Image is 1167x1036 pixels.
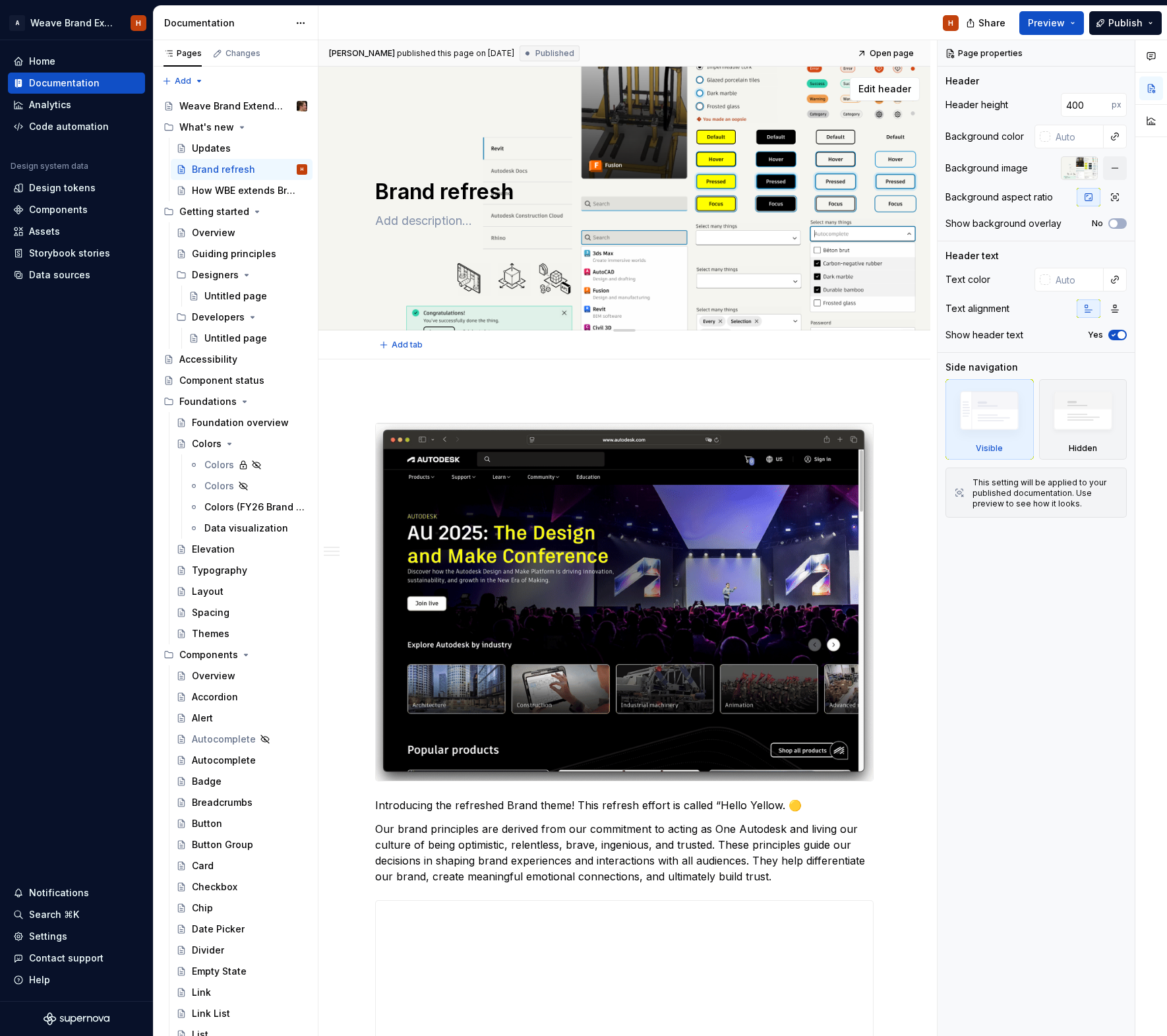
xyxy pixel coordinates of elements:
a: Autocomplete [171,750,313,771]
button: Notifications [8,882,145,903]
a: How WBE extends Brand [171,180,313,201]
div: Guiding principles [192,247,276,260]
div: Background aspect ratio [945,191,1053,204]
a: Colors [171,433,313,454]
button: Preview [1019,11,1084,35]
span: Preview [1028,16,1065,30]
img: Alexis Morin [297,101,307,111]
a: Empty State [171,961,313,982]
a: Untitled page [183,286,313,307]
span: Publish [1108,16,1143,30]
p: Introducing the refreshed Brand theme! This refresh effort is called “Hello Yellow. 🟡 [375,797,874,813]
div: Text color [945,273,990,286]
div: Side navigation [945,361,1018,374]
div: Brand refresh [192,163,255,176]
label: No [1092,218,1103,229]
div: Weave Brand Extended [30,16,115,30]
div: Changes [225,48,260,59]
div: Chip [192,901,213,915]
p: Our brand principles are derived from our commitment to acting as One Autodesk and living our cul... [375,821,874,884]
a: Colors [183,475,313,497]
a: Brand refreshH [171,159,313,180]
div: Design tokens [29,181,96,195]
div: Code automation [29,120,109,133]
a: Foundation overview [171,412,313,433]
div: Weave Brand Extended Design System [179,100,288,113]
div: Themes [192,627,229,640]
button: Add tab [375,336,429,354]
button: Contact support [8,948,145,969]
div: Overview [192,669,235,683]
img: 714a39af-b7b7-45ae-b21d-398b0c2d80f8.gif [376,423,873,781]
span: Edit header [858,82,911,96]
div: Alert [192,712,213,725]
div: A [9,15,25,31]
div: Pages [164,48,202,59]
a: Typography [171,560,313,581]
div: Visible [976,443,1003,454]
div: This setting will be applied to your published documentation. Use preview to see how it looks. [973,477,1118,509]
div: Button Group [192,838,253,851]
div: Link List [192,1007,230,1020]
input: Auto [1050,268,1104,291]
textarea: Brand refresh [373,176,871,208]
input: Auto [1050,125,1104,148]
div: Contact support [29,952,104,965]
div: Data sources [29,268,90,282]
div: Storybook stories [29,247,110,260]
div: Layout [192,585,224,598]
div: Documentation [164,16,289,30]
a: Design tokens [8,177,145,198]
a: Link [171,982,313,1003]
a: Date Picker [171,919,313,940]
div: What's new [179,121,234,134]
div: Typography [192,564,247,577]
a: Colors [183,454,313,475]
span: [PERSON_NAME] [329,48,395,59]
a: Spacing [171,602,313,623]
button: Edit header [850,77,920,101]
span: Open page [870,48,914,59]
a: Divider [171,940,313,961]
div: Untitled page [204,289,267,303]
div: Components [158,644,313,665]
div: Background color [945,130,1024,143]
div: Visible [945,379,1034,460]
div: Show background overlay [945,217,1062,230]
div: Colors [204,458,234,472]
a: Settings [8,926,145,947]
div: How WBE extends Brand [192,184,301,197]
div: Hidden [1069,443,1097,454]
a: Autocomplete [171,729,313,750]
a: Weave Brand Extended Design SystemAlexis Morin [158,96,313,117]
div: Divider [192,944,224,957]
div: H [301,163,303,176]
a: Colors (FY26 Brand refresh) [183,497,313,518]
div: Foundations [158,391,313,412]
div: Components [29,203,88,216]
div: Autocomplete [192,754,256,767]
div: Developers [192,311,245,324]
div: Untitled page [204,332,267,345]
a: Layout [171,581,313,602]
div: Data visualization [204,522,288,535]
a: Code automation [8,116,145,137]
div: Assets [29,225,60,238]
span: Add tab [392,340,423,350]
label: Yes [1088,330,1103,340]
a: Home [8,51,145,72]
div: Settings [29,930,67,943]
button: Add [158,72,208,90]
svg: Supernova Logo [44,1012,109,1025]
div: H [948,18,953,28]
a: Themes [171,623,313,644]
a: Updates [171,138,313,159]
a: Breadcrumbs [171,792,313,813]
div: Component status [179,374,264,387]
a: Link List [171,1003,313,1024]
div: Colors [192,437,222,450]
div: published this page on [DATE] [397,48,514,59]
button: Share [959,11,1014,35]
a: Component status [158,370,313,391]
